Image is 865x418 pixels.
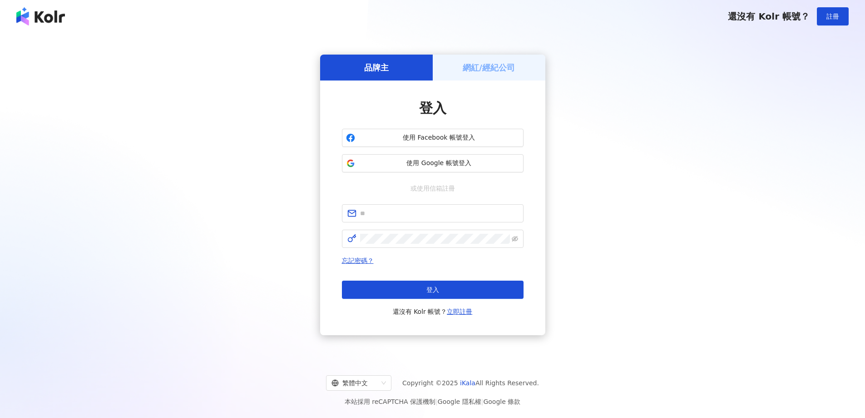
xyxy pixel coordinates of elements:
[460,379,475,387] a: iKala
[483,398,520,405] a: Google 條款
[359,133,519,142] span: 使用 Facebook 帳號登入
[435,398,438,405] span: |
[402,378,539,388] span: Copyright © 2025 All Rights Reserved.
[481,398,484,405] span: |
[426,286,439,293] span: 登入
[393,306,473,317] span: 還沒有 Kolr 帳號？
[342,281,524,299] button: 登入
[826,13,839,20] span: 註冊
[419,100,446,116] span: 登入
[342,154,524,172] button: 使用 Google 帳號登入
[364,62,389,73] h5: 品牌主
[817,7,849,25] button: 註冊
[447,308,472,315] a: 立即註冊
[359,159,519,168] span: 使用 Google 帳號登入
[512,236,518,242] span: eye-invisible
[438,398,481,405] a: Google 隱私權
[404,183,461,193] span: 或使用信箱註冊
[16,7,65,25] img: logo
[342,129,524,147] button: 使用 Facebook 帳號登入
[345,396,520,407] span: 本站採用 reCAPTCHA 保護機制
[342,257,374,264] a: 忘記密碼？
[463,62,515,73] h5: 網紅/經紀公司
[331,376,378,390] div: 繁體中文
[728,11,810,22] span: 還沒有 Kolr 帳號？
